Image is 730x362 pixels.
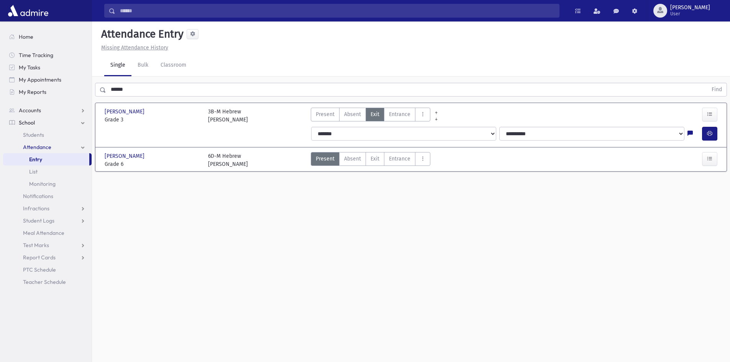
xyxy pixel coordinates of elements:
a: Report Cards [3,251,92,264]
span: Exit [371,110,379,118]
span: User [670,11,710,17]
a: Entry [3,153,89,165]
span: My Reports [19,88,46,95]
a: Monitoring [3,178,92,190]
span: Student Logs [23,217,54,224]
span: Time Tracking [19,52,53,59]
span: Entry [29,156,42,163]
span: List [29,168,38,175]
u: Missing Attendance History [101,44,168,51]
span: Meal Attendance [23,229,64,236]
span: Attendance [23,144,51,151]
span: Students [23,131,44,138]
a: Classroom [154,55,192,76]
a: My Reports [3,86,92,98]
a: Students [3,129,92,141]
a: Time Tracking [3,49,92,61]
span: [PERSON_NAME] [105,152,146,160]
a: Accounts [3,104,92,116]
span: Present [316,110,335,118]
span: PTC Schedule [23,266,56,273]
span: My Tasks [19,64,40,71]
span: Exit [371,155,379,163]
div: AttTypes [311,152,430,168]
a: List [3,165,92,178]
span: School [19,119,35,126]
span: Monitoring [29,180,56,187]
a: Teacher Schedule [3,276,92,288]
a: Notifications [3,190,92,202]
span: [PERSON_NAME] [105,108,146,116]
h5: Attendance Entry [98,28,184,41]
span: Infractions [23,205,49,212]
span: [PERSON_NAME] [670,5,710,11]
a: Attendance [3,141,92,153]
img: AdmirePro [6,3,50,18]
span: Test Marks [23,242,49,249]
a: My Appointments [3,74,92,86]
a: Missing Attendance History [98,44,168,51]
a: Single [104,55,131,76]
input: Search [115,4,559,18]
a: Meal Attendance [3,227,92,239]
span: Teacher Schedule [23,278,66,285]
span: Present [316,155,335,163]
span: Absent [344,155,361,163]
span: Home [19,33,33,40]
span: Accounts [19,107,41,114]
span: Entrance [389,155,410,163]
span: Grade 3 [105,116,200,124]
button: Find [707,83,727,96]
div: 6D-M Hebrew [PERSON_NAME] [208,152,248,168]
a: My Tasks [3,61,92,74]
a: Home [3,31,92,43]
span: Absent [344,110,361,118]
span: My Appointments [19,76,61,83]
span: Notifications [23,193,53,200]
a: School [3,116,92,129]
a: Infractions [3,202,92,215]
span: Report Cards [23,254,56,261]
div: AttTypes [311,108,430,124]
a: Bulk [131,55,154,76]
a: PTC Schedule [3,264,92,276]
span: Grade 6 [105,160,200,168]
a: Student Logs [3,215,92,227]
a: Test Marks [3,239,92,251]
div: 3B-M Hebrew [PERSON_NAME] [208,108,248,124]
span: Entrance [389,110,410,118]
